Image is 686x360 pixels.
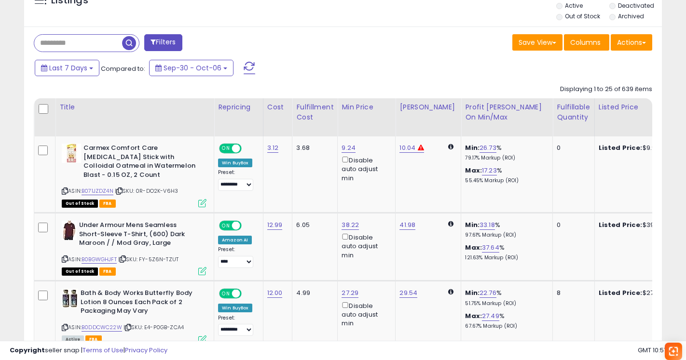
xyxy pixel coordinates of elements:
[101,64,145,73] span: Compared to:
[267,102,288,112] div: Cost
[599,221,679,229] div: $39.00
[565,1,583,10] label: Active
[557,102,590,122] div: Fulfillable Quantity
[564,34,609,51] button: Columns
[461,98,553,136] th: The percentage added to the cost of goods (COGS) that forms the calculator for Min & Max prices.
[618,12,644,20] label: Archived
[10,346,45,355] strong: Copyright
[49,63,87,73] span: Last 7 Days
[399,102,457,112] div: [PERSON_NAME]
[115,187,178,195] span: | SKU: 0R-DO2K-V6H3
[123,323,184,331] span: | SKU: E4-P0GB-ZCA4
[79,221,196,250] b: Under Armour Mens Seamless Short-Sleeve T-Shirt, (600) Dark Maroon / / Mod Gray, Large
[465,254,545,261] p: 121.63% Markup (ROI)
[82,323,122,332] a: B0DDCWC22W
[118,255,178,263] span: | SKU: FY-5Z6N-TZUT
[218,159,252,167] div: Win BuyBox
[599,143,643,152] b: Listed Price:
[62,144,206,206] div: ASIN:
[164,63,221,73] span: Sep-30 - Oct-06
[99,200,116,208] span: FBA
[465,220,480,229] b: Min:
[82,346,123,355] a: Terms of Use
[59,102,210,112] div: Title
[62,289,78,308] img: 51dFbVNWJUL._SL40_.jpg
[465,155,545,161] p: 79.17% Markup (ROI)
[342,220,359,230] a: 38.22
[149,60,233,76] button: Sep-30 - Oct-06
[638,346,676,355] span: 2025-10-14 10:57 GMT
[83,144,201,182] b: Carmex Comfort Care [MEDICAL_DATA] Stick with Colloidal Oatmeal in Watermelon Blast - 0.15 OZ, 2 ...
[240,222,256,230] span: OFF
[480,143,496,153] a: 26.73
[599,288,643,297] b: Listed Price:
[62,221,206,274] div: ASIN:
[62,144,81,163] img: 41yV0PLX2FL._SL40_.jpg
[342,232,388,260] div: Disable auto adjust min
[465,288,480,297] b: Min:
[482,311,499,321] a: 27.49
[240,290,256,298] span: OFF
[125,346,167,355] a: Privacy Policy
[599,220,643,229] b: Listed Price:
[296,102,333,122] div: Fulfillment Cost
[220,145,232,153] span: ON
[465,243,545,261] div: %
[82,255,117,264] a: B0BGWGHJFT
[482,166,497,175] a: 17.23
[557,144,587,152] div: 0
[465,143,480,152] b: Min:
[62,200,98,208] span: All listings that are currently out of stock and unavailable for purchase on Amazon
[62,221,77,240] img: 41lyMQiMRjL._SL40_.jpg
[218,169,256,191] div: Preset:
[218,236,252,244] div: Amazon AI
[342,143,356,153] a: 9.24
[267,143,279,153] a: 3.12
[611,34,652,51] button: Actions
[512,34,563,51] button: Save View
[99,267,116,276] span: FBA
[218,246,256,268] div: Preset:
[218,304,252,312] div: Win BuyBox
[218,102,259,112] div: Repricing
[240,145,256,153] span: OFF
[465,243,482,252] b: Max:
[599,102,682,112] div: Listed Price
[62,267,98,276] span: All listings that are currently out of stock and unavailable for purchase on Amazon
[618,1,654,10] label: Deactivated
[342,300,388,328] div: Disable auto adjust min
[267,288,283,298] a: 12.00
[465,312,545,330] div: %
[480,220,495,230] a: 33.18
[296,289,330,297] div: 4.99
[599,144,679,152] div: $9.99
[465,300,545,307] p: 51.75% Markup (ROI)
[599,289,679,297] div: $27.29
[465,102,549,122] div: Profit [PERSON_NAME] on Min/Max
[465,311,482,320] b: Max:
[465,166,545,184] div: %
[342,155,388,183] div: Disable auto adjust min
[10,346,167,355] div: seller snap | |
[342,102,391,112] div: Min Price
[465,166,482,175] b: Max:
[35,60,99,76] button: Last 7 Days
[465,221,545,239] div: %
[465,177,545,184] p: 55.45% Markup (ROI)
[296,144,330,152] div: 3.68
[218,315,256,336] div: Preset:
[296,221,330,229] div: 6.05
[482,243,499,253] a: 37.64
[144,34,182,51] button: Filters
[565,12,600,20] label: Out of Stock
[465,144,545,161] div: %
[560,85,652,94] div: Displaying 1 to 25 of 639 items
[465,323,545,330] p: 67.67% Markup (ROI)
[480,288,496,298] a: 22.76
[557,221,587,229] div: 0
[220,222,232,230] span: ON
[81,289,198,318] b: Bath & Body Works Butterfly Body Lotion 8 Ounces Each Pack of 2 Packaging May Vary
[267,220,283,230] a: 12.99
[82,187,113,195] a: B071JZDZ4N
[570,38,601,47] span: Columns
